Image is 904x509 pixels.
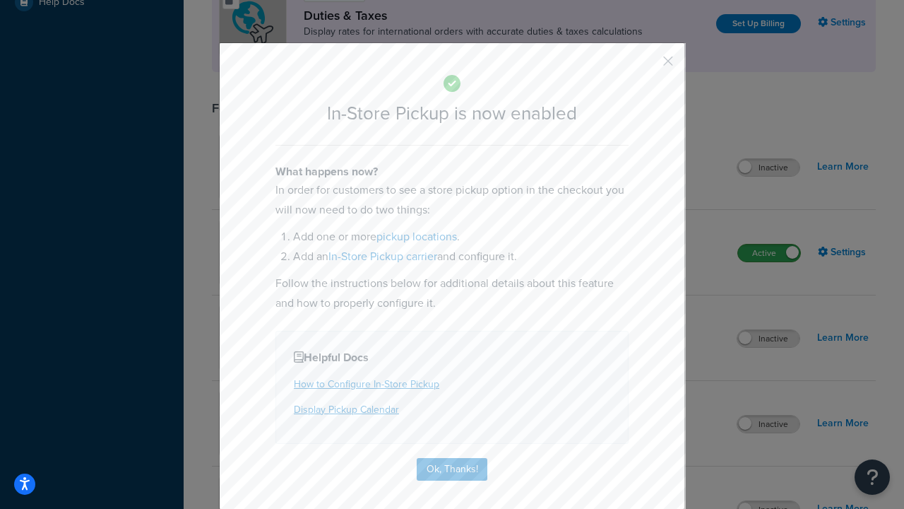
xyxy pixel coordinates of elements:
a: How to Configure In-Store Pickup [294,377,439,392]
h4: Helpful Docs [294,349,610,366]
button: Ok, Thanks! [417,458,487,481]
p: Follow the instructions below for additional details about this feature and how to properly confi... [275,274,629,313]
a: Display Pickup Calendar [294,402,399,417]
li: Add one or more . [293,227,629,247]
a: In-Store Pickup carrier [328,248,437,264]
h4: What happens now? [275,163,629,180]
a: pickup locations [376,228,457,245]
li: Add an and configure it. [293,247,629,267]
p: In order for customers to see a store pickup option in the checkout you will now need to do two t... [275,180,629,220]
h2: In-Store Pickup is now enabled [275,103,629,124]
